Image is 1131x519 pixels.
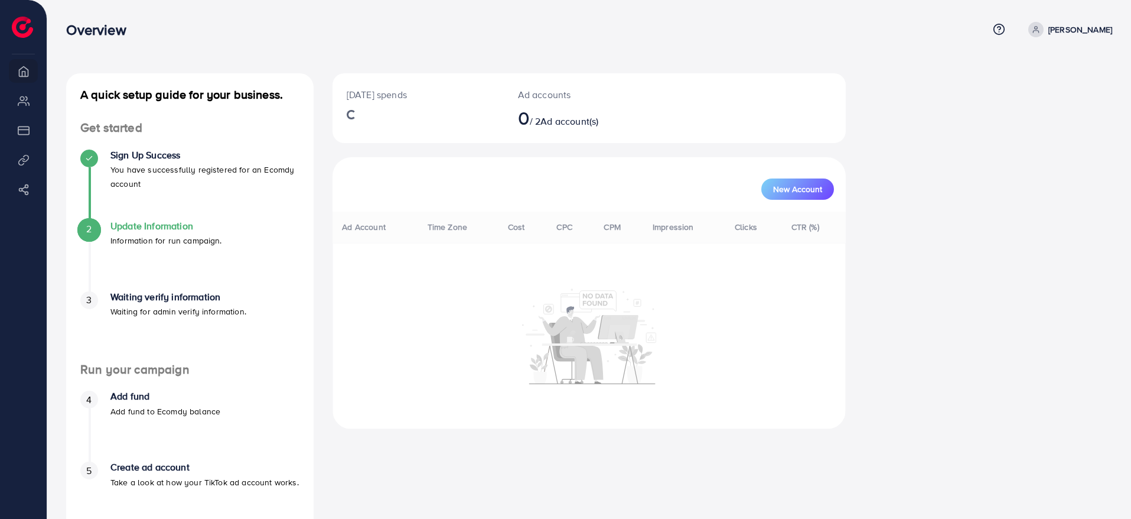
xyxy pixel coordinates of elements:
[518,87,618,102] p: Ad accounts
[110,150,299,161] h4: Sign Up Success
[773,185,822,193] span: New Account
[110,291,246,303] h4: Waiting verify information
[540,115,598,128] span: Ad account(s)
[66,121,314,135] h4: Get started
[66,391,314,462] li: Add fund
[66,220,314,291] li: Update Information
[110,475,299,489] p: Take a look at how your TikTok ad account works.
[66,21,135,38] h3: Overview
[66,87,314,102] h4: A quick setup guide for your business.
[518,106,618,129] h2: / 2
[86,393,92,407] span: 4
[110,391,220,402] h4: Add fund
[761,179,834,200] button: New Account
[110,163,299,191] p: You have successfully registered for an Ecomdy account
[66,362,314,377] h4: Run your campaign
[1024,22,1112,37] a: [PERSON_NAME]
[66,150,314,220] li: Sign Up Success
[1048,22,1112,37] p: [PERSON_NAME]
[110,462,299,473] h4: Create ad account
[86,293,92,307] span: 3
[518,104,530,131] span: 0
[12,17,33,38] img: logo
[110,304,246,319] p: Waiting for admin verify information.
[86,464,92,478] span: 5
[347,87,490,102] p: [DATE] spends
[66,291,314,362] li: Waiting verify information
[86,222,92,236] span: 2
[110,233,222,248] p: Information for run campaign.
[110,220,222,232] h4: Update Information
[110,404,220,419] p: Add fund to Ecomdy balance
